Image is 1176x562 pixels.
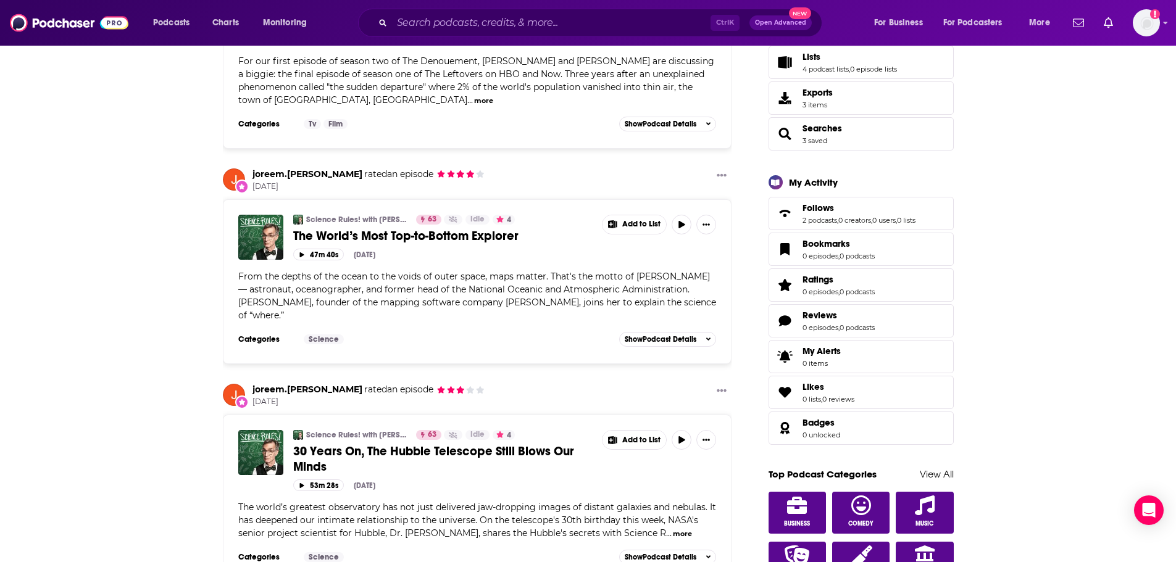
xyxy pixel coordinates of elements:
button: ShowPodcast Details [619,117,717,131]
img: Science Rules! with Bill Nye [293,215,303,225]
img: joreem.mcmillan [223,384,245,406]
button: Show More Button [603,431,667,449]
a: Tv [304,119,321,129]
a: 0 users [872,216,896,225]
a: joreem.mcmillan [252,384,362,395]
button: Show More Button [712,384,732,399]
span: Follows [803,202,834,213]
span: Logged in as ei1745 [1133,9,1160,36]
button: Show More Button [696,215,716,234]
span: Music [915,520,933,527]
span: joreem.mcmillan's Rating: 4 out of 5 [436,170,485,179]
span: Idle [470,429,485,441]
a: Ratings [773,276,798,294]
div: New Rating [235,180,249,193]
span: Ratings [769,268,954,302]
img: 30 Years On, The Hubble Telescope Still Blows Our Minds [238,430,283,475]
span: , [871,216,872,225]
a: 0 episodes [803,323,838,332]
span: Exports [803,87,833,98]
span: Exports [773,89,798,107]
a: Badges [803,417,840,428]
span: Reviews [803,310,837,321]
button: open menu [935,13,1020,33]
a: Science [304,334,344,344]
span: 63 [428,213,436,226]
span: 63 [428,429,436,441]
span: rated [364,168,387,180]
a: 0 podcasts [840,252,875,260]
button: 4 [493,215,515,225]
button: Show More Button [712,168,732,184]
span: , [838,323,840,332]
a: Searches [803,123,842,134]
span: My Alerts [803,345,841,357]
span: [DATE] [252,397,485,407]
a: 0 episodes [803,252,838,260]
a: Science Rules! with [PERSON_NAME] [306,215,408,225]
a: My Alerts [769,340,954,373]
a: Follows [803,202,915,213]
a: 30 Years On, The Hubble Telescope Still Blows Our Minds [293,444,593,474]
span: Bookmarks [769,233,954,266]
a: Likes [773,384,798,401]
span: , [896,216,897,225]
a: 63 [416,215,441,225]
div: [DATE] [354,481,375,490]
span: Badges [769,411,954,445]
img: The World’s Most Top-to-Bottom Explorer [238,215,283,260]
div: [DATE] [354,250,375,259]
a: Music [896,492,954,534]
span: , [849,65,850,73]
svg: Add a profile image [1150,9,1160,19]
span: Show Podcast Details [625,553,696,561]
a: Idle [465,215,490,225]
span: For Business [874,14,923,31]
a: Science Rules! with Bill Nye [293,430,303,440]
a: Lists [803,51,897,62]
a: 2 podcasts [803,216,837,225]
span: Searches [769,117,954,151]
a: Ratings [803,274,875,285]
span: More [1029,14,1050,31]
span: Show Podcast Details [625,335,696,344]
button: more [474,96,493,106]
img: joreem.mcmillan [223,168,245,191]
span: joreem.mcmillan's Rating: 3 out of 5 [436,385,485,394]
a: Show notifications dropdown [1068,12,1089,33]
span: From the depths of the ocean to the voids of outer space, maps matter. That's the motto of [PERSO... [238,271,716,321]
span: Likes [769,376,954,409]
span: Badges [803,417,835,428]
span: 3 items [803,101,833,109]
span: Charts [212,14,239,31]
button: Open AdvancedNew [749,15,812,30]
span: rated [364,384,387,395]
button: open menu [144,13,206,33]
span: Add to List [622,436,661,445]
span: , [838,252,840,260]
a: Science Rules! with [PERSON_NAME] [306,430,408,440]
span: My Alerts [773,348,798,365]
a: Show notifications dropdown [1099,12,1118,33]
span: Idle [470,213,485,226]
span: , [821,395,822,403]
span: Monitoring [263,14,307,31]
button: open menu [1020,13,1065,33]
a: Reviews [773,312,798,329]
span: Open Advanced [755,20,806,26]
span: Reviews [769,304,954,337]
a: 4 podcast lists [803,65,849,73]
img: Podchaser - Follow, Share and Rate Podcasts [10,11,128,35]
span: ... [666,527,672,539]
a: 0 lists [803,395,821,403]
button: open menu [865,13,938,33]
span: Show Podcast Details [625,120,696,128]
a: joreem.mcmillan [252,168,362,180]
a: Badges [773,419,798,437]
a: 0 episode lists [850,65,897,73]
a: Idle [465,430,490,440]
